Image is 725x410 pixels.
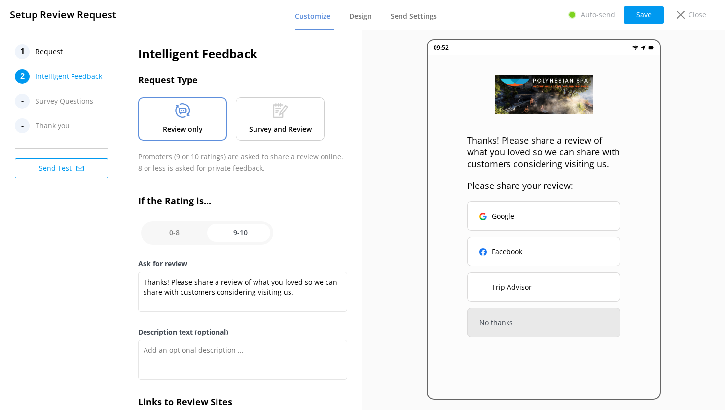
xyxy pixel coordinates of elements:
h3: Links to Review Sites [138,395,347,409]
p: Review only [163,124,203,135]
p: Promoters (9 or 10 ratings) are asked to share a review online. 8 or less is asked for private fe... [138,151,347,174]
div: 2 [15,69,30,84]
div: - [15,94,30,109]
button: Trip Advisor [467,272,620,302]
p: Survey and Review [249,124,312,135]
button: Facebook [467,237,620,266]
span: Request [36,44,63,59]
img: battery.png [648,45,654,51]
h3: If the Rating is... [138,194,347,208]
button: No thanks [467,308,620,337]
img: 42-1690407406.jpg [495,75,593,114]
span: Design [349,11,372,21]
span: Send Settings [391,11,437,21]
span: Customize [295,11,330,21]
label: Description text (optional) [138,327,347,337]
button: Save [624,6,664,24]
label: Ask for review [138,259,347,269]
p: Thanks! Please share a review of what you loved so we can share with customers considering visiti... [467,134,620,170]
p: Please share your review: [467,180,620,191]
div: 1 [15,44,30,59]
textarea: Thanks! Please share a review of what you loved so we can share with customers considering visiti... [138,272,347,312]
p: Auto-send [581,9,615,20]
h2: Intelligent Feedback [138,44,347,63]
img: near-me.png [640,45,646,51]
span: Intelligent Feedback [36,69,102,84]
img: wifi.png [632,45,638,51]
h3: Request Type [138,73,347,87]
p: Close [689,9,706,20]
span: Survey Questions [36,94,93,109]
button: Google [467,201,620,231]
h3: Setup Review Request [10,7,116,23]
span: Thank you [36,118,70,133]
div: - [15,118,30,133]
button: Send Test [15,158,108,178]
p: 09:52 [434,43,449,52]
